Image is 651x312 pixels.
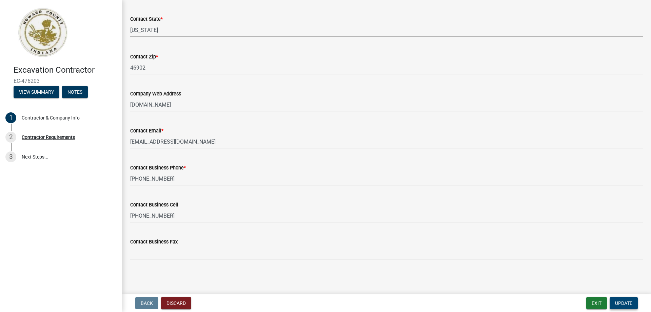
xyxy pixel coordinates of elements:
label: Contact Business Cell [130,203,178,207]
button: Discard [161,297,191,309]
label: Contact Email [130,129,163,133]
img: Howard County, Indiana [14,7,72,58]
span: EC-476203 [14,78,108,84]
div: 3 [5,151,16,162]
wm-modal-confirm: Notes [62,90,88,95]
span: Update [615,300,632,306]
button: Notes [62,86,88,98]
label: Contact State [130,17,163,22]
wm-modal-confirm: Summary [14,90,59,95]
div: Contractor Requirements [22,135,75,140]
div: Contractor & Company Info [22,115,80,120]
label: Contact Business Fax [130,240,178,244]
span: Back [141,300,153,306]
label: Contact Zip [130,55,158,59]
button: Back [135,297,158,309]
div: 1 [5,112,16,123]
label: Company Web Address [130,92,181,96]
div: 2 [5,132,16,143]
button: View Summary [14,86,59,98]
button: Update [610,297,638,309]
label: Contact Business Phone [130,166,186,170]
h4: Excavation Contractor [14,65,117,75]
button: Exit [586,297,607,309]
